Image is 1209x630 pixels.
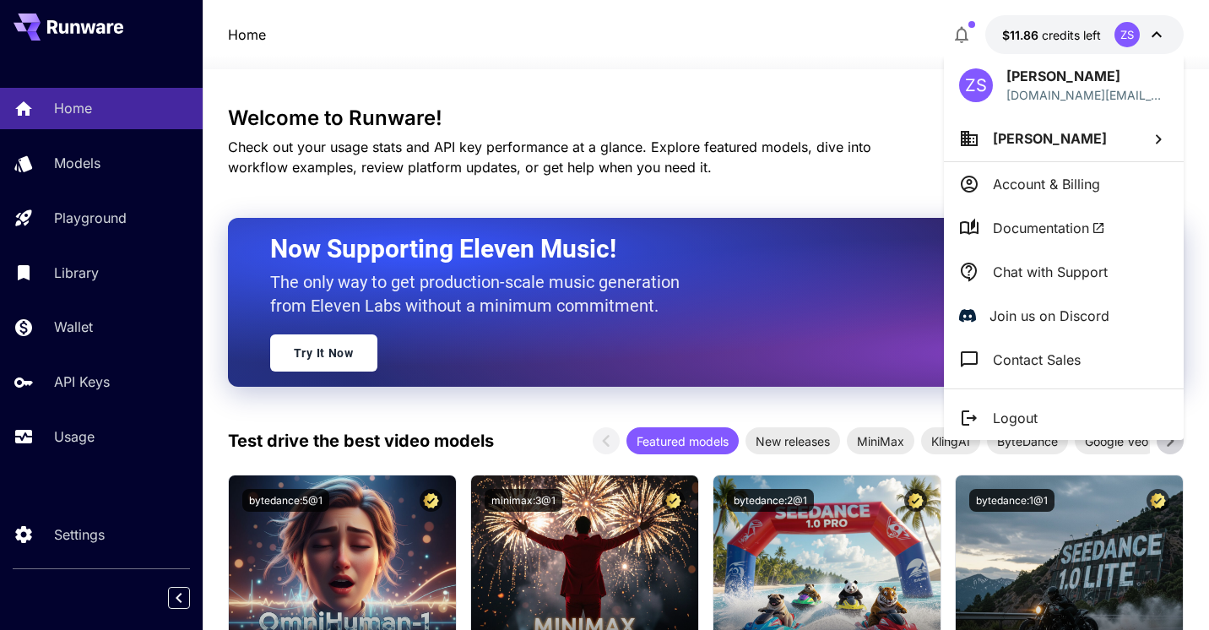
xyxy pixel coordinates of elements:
[993,174,1100,194] p: Account & Billing
[993,408,1038,428] p: Logout
[993,262,1108,282] p: Chat with Support
[993,350,1081,370] p: Contact Sales
[1006,86,1168,104] p: [DOMAIN_NAME][EMAIL_ADDRESS][DOMAIN_NAME]
[1006,86,1168,104] div: hancar.fr@gmail.com
[993,218,1105,238] span: Documentation
[1006,66,1168,86] p: [PERSON_NAME]
[944,116,1184,161] button: [PERSON_NAME]
[993,130,1107,147] span: [PERSON_NAME]
[989,306,1109,326] p: Join us on Discord
[959,68,993,102] div: ZS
